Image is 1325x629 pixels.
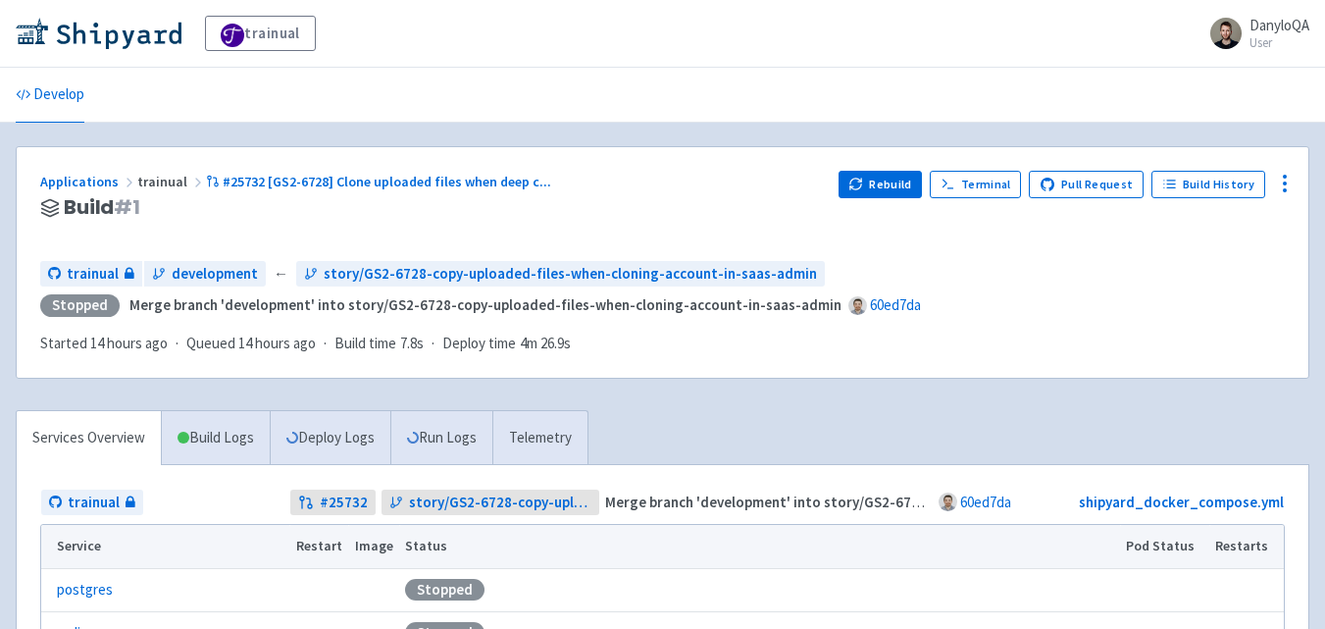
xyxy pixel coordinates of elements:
span: Build [64,196,140,219]
a: trainual [40,261,142,288]
span: Build time [334,333,396,355]
span: trainual [67,263,119,286]
a: story/GS2-6728-copy-uploaded-files-when-cloning-account-in-saas-admin [382,490,599,516]
span: trainual [137,173,206,190]
a: Build Logs [162,411,270,465]
a: Deploy Logs [270,411,390,465]
strong: Merge branch 'development' into story/GS2-6728-copy-uploaded-files-when-cloning-account-in-saas-a... [605,493,1317,511]
th: Status [399,525,1120,568]
a: DanyloQA User [1198,18,1309,49]
th: Pod Status [1120,525,1209,568]
a: 60ed7da [870,295,921,314]
span: 4m 26.9s [520,333,571,355]
a: 60ed7da [960,493,1011,511]
a: Applications [40,173,137,190]
span: DanyloQA [1249,16,1309,34]
span: Deploy time [442,333,516,355]
strong: Merge branch 'development' into story/GS2-6728-copy-uploaded-files-when-cloning-account-in-saas-a... [129,295,841,314]
span: story/GS2-6728-copy-uploaded-files-when-cloning-account-in-saas-admin [324,263,817,286]
a: Telemetry [492,411,587,465]
button: Rebuild [839,171,923,198]
a: trainual [41,490,143,516]
a: postgres [57,579,113,602]
time: 14 hours ago [90,334,168,352]
span: #25732 [GS2-6728] Clone uploaded files when deep c ... [223,173,551,190]
th: Service [41,525,289,568]
small: User [1249,36,1309,49]
th: Restarts [1209,525,1284,568]
a: Services Overview [17,411,161,465]
div: · · · [40,333,583,355]
a: Terminal [930,171,1021,198]
span: development [172,263,258,286]
img: Shipyard logo [16,18,181,49]
a: #25732 [GS2-6728] Clone uploaded files when deep c... [206,173,554,190]
a: development [144,261,266,288]
time: 14 hours ago [238,334,316,352]
a: Develop [16,68,84,123]
div: Stopped [405,579,484,601]
strong: # 25732 [320,492,368,514]
a: Run Logs [390,411,492,465]
span: trainual [68,492,120,514]
a: trainual [205,16,316,51]
th: Restart [289,525,348,568]
a: #25732 [290,490,376,516]
a: Build History [1151,171,1265,198]
span: story/GS2-6728-copy-uploaded-files-when-cloning-account-in-saas-admin [409,492,591,514]
span: Started [40,334,168,352]
span: ← [274,263,288,286]
a: shipyard_docker_compose.yml [1079,493,1284,511]
div: Stopped [40,294,120,317]
th: Image [348,525,399,568]
a: Pull Request [1029,171,1144,198]
span: Queued [186,334,316,352]
a: story/GS2-6728-copy-uploaded-files-when-cloning-account-in-saas-admin [296,261,825,288]
span: # 1 [114,193,140,221]
span: 7.8s [400,333,424,355]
